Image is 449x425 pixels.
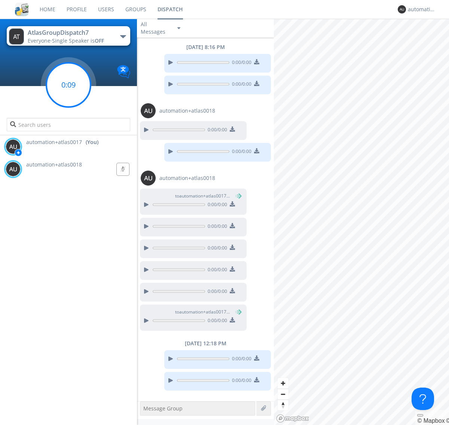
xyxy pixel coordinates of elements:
img: 373638.png [141,103,156,118]
img: download media button [230,201,235,207]
span: 0:00 / 0:00 [205,288,227,296]
button: Reset bearing to north [278,400,288,410]
button: Zoom out [278,389,288,400]
img: download media button [230,266,235,272]
img: download media button [254,355,259,361]
span: (You) [230,193,241,199]
img: download media button [254,148,259,153]
img: Translation enabled [117,65,130,78]
span: 0:00 / 0:00 [229,81,251,89]
img: download media button [230,245,235,250]
img: download media button [254,81,259,86]
input: Search users [7,118,130,131]
div: AtlasGroupDispatch7 [28,28,112,37]
img: download media button [230,126,235,132]
span: 0:00 / 0:00 [229,148,251,156]
img: 373638.png [141,171,156,186]
span: (You) [230,309,241,315]
span: 0:00 / 0:00 [205,245,227,253]
img: 373638.png [9,28,24,45]
img: 373638.png [6,162,21,177]
iframe: Toggle Customer Support [412,388,434,410]
span: 0:00 / 0:00 [229,377,251,385]
img: 373638.png [398,5,406,13]
span: automation+atlas0018 [26,161,82,168]
span: automation+atlas0018 [159,174,215,182]
img: download media button [230,223,235,228]
button: Toggle attribution [417,414,423,416]
div: [DATE] 8:16 PM [137,43,274,51]
span: Single Speaker is [52,37,104,44]
img: download media button [254,377,259,382]
button: AtlasGroupDispatch7Everyone·Single Speaker isOFF [7,26,130,46]
span: 0:00 / 0:00 [205,266,227,275]
img: cddb5a64eb264b2086981ab96f4c1ba7 [15,3,28,16]
div: All Messages [141,21,171,36]
img: download media button [230,317,235,322]
img: caret-down-sm.svg [177,27,180,29]
span: automation+atlas0018 [159,107,215,114]
a: Mapbox [417,418,445,424]
img: download media button [254,59,259,64]
span: 0:00 / 0:00 [205,126,227,135]
div: automation+atlas0017 [408,6,436,13]
span: 0:00 / 0:00 [229,59,251,67]
a: Mapbox logo [276,414,309,423]
img: 373638.png [6,139,21,154]
span: automation+atlas0017 [26,138,82,146]
span: 0:00 / 0:00 [205,223,227,231]
span: to automation+atlas0017 [175,309,231,315]
span: OFF [95,37,104,44]
span: 0:00 / 0:00 [229,355,251,364]
span: 0:00 / 0:00 [205,201,227,210]
div: Everyone · [28,37,112,45]
img: download media button [230,288,235,293]
div: (You) [86,138,98,146]
button: Zoom in [278,378,288,389]
span: 0:00 / 0:00 [205,317,227,325]
div: [DATE] 12:18 PM [137,340,274,347]
span: to automation+atlas0017 [175,193,231,199]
